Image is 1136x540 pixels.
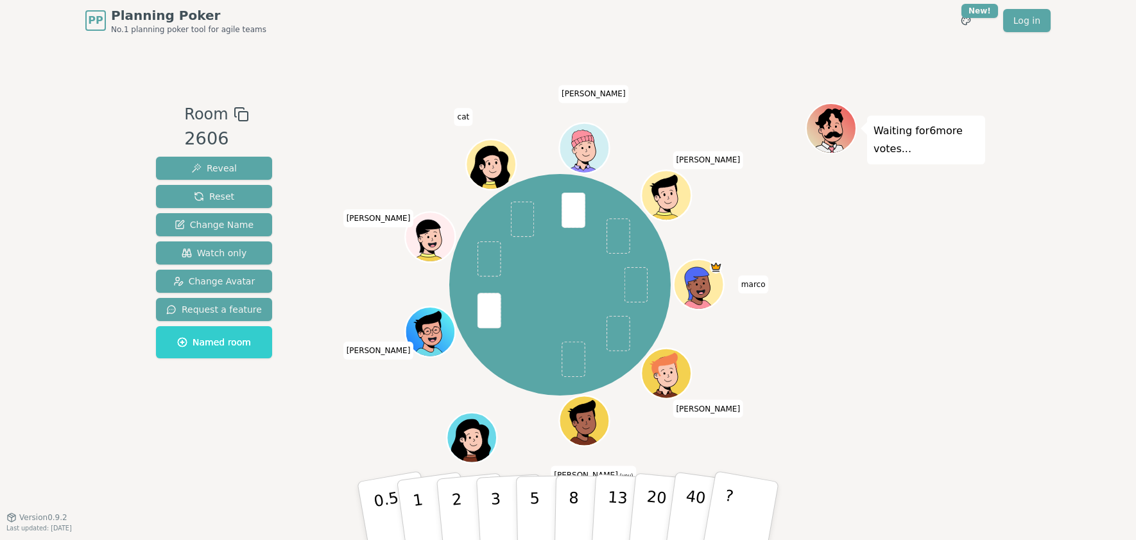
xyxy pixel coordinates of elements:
a: PPPlanning PokerNo.1 planning poker tool for agile teams [85,6,266,35]
span: Change Avatar [173,275,255,288]
span: Last updated: [DATE] [6,525,72,532]
button: Reveal [156,157,272,180]
span: Planning Poker [111,6,266,24]
span: Click to change your name [454,109,473,126]
p: Waiting for 6 more votes... [874,122,979,158]
span: Click to change your name [343,209,414,227]
span: Reveal [191,162,237,175]
span: Click to change your name [551,466,636,484]
button: Click to change your avatar [560,397,607,444]
button: Reset [156,185,272,208]
span: Click to change your name [558,85,629,103]
span: Reset [194,190,234,203]
button: Watch only [156,241,272,265]
span: Click to change your name [673,400,743,418]
button: Named room [156,326,272,358]
span: Version 0.9.2 [19,512,67,523]
span: PP [88,13,103,28]
span: Named room [177,336,251,349]
span: Watch only [182,247,247,259]
button: Version0.9.2 [6,512,67,523]
span: (you) [618,473,633,479]
button: Request a feature [156,298,272,321]
a: Log in [1003,9,1051,32]
span: Click to change your name [738,275,769,293]
button: Change Name [156,213,272,236]
span: Request a feature [166,303,262,316]
button: Change Avatar [156,270,272,293]
div: New! [961,4,998,18]
span: Click to change your name [673,152,743,170]
span: Room [184,103,228,126]
span: marco is the host [709,261,722,274]
span: No.1 planning poker tool for agile teams [111,24,266,35]
span: Click to change your name [343,342,414,360]
div: 2606 [184,126,248,152]
button: New! [954,9,977,32]
span: Change Name [175,218,254,231]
